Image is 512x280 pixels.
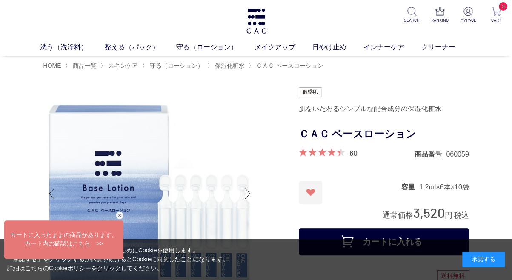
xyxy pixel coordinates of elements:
a: メイクアップ [255,42,312,52]
li: 〉 [207,62,247,70]
a: 商品一覧 [71,62,97,69]
a: クリーナー [421,42,472,52]
a: RANKING [431,7,449,23]
img: 敏感肌 [299,87,322,97]
div: 承諾する [462,252,505,267]
dd: 1.2ml×6本×10袋 [419,183,469,191]
div: Previous slide [43,177,60,211]
p: MYPAGE [459,17,477,23]
a: 60 [349,148,358,157]
a: 3 CART [487,7,505,23]
a: 日やけ止め [312,42,363,52]
li: 〉 [65,62,99,70]
p: SEARCH [403,17,420,23]
a: インナーケア [363,42,421,52]
span: 守る（ローション） [150,62,203,69]
a: MYPAGE [459,7,477,23]
a: お気に入りに登録済み [299,181,322,204]
dt: 商品番号 [415,150,446,159]
h1: ＣＡＣ ベースローション [299,125,469,144]
p: RANKING [431,17,449,23]
span: 保湿化粧水 [215,62,245,69]
span: 通常価格 [383,211,413,220]
span: ＣＡＣ ベースローション [256,62,323,69]
li: 〉 [142,62,206,70]
a: 洗う（洗浄料） [40,42,105,52]
span: 3 [499,2,507,11]
p: CART [487,17,505,23]
span: 商品一覧 [73,62,97,69]
a: スキンケア [106,62,138,69]
a: ＣＡＣ ベースローション [255,62,323,69]
li: 〉 [249,62,326,70]
a: 整える（パック） [105,42,176,52]
span: スキンケア [108,62,138,69]
span: 税込 [454,211,469,220]
a: Cookieポリシー [49,265,92,271]
a: 守る（ローション） [148,62,203,69]
dt: 容量 [401,183,419,191]
span: 3,520 [413,205,445,220]
button: カートに入れる [299,228,469,255]
span: 円 [445,211,452,220]
a: 保湿化粧水 [213,62,245,69]
img: logo [245,9,267,34]
div: 肌をいたわるシンプルな配合成分の保湿化粧水 [299,102,469,116]
a: SEARCH [403,7,420,23]
div: Next slide [239,177,256,211]
a: HOME [43,62,61,69]
li: 〉 [100,62,140,70]
a: 守る（ローション） [176,42,255,52]
dd: 060059 [446,150,469,159]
